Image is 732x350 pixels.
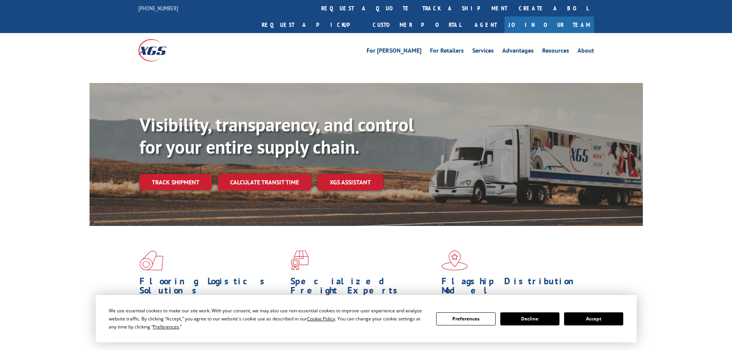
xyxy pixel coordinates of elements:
[436,312,495,325] button: Preferences
[307,315,335,322] span: Cookie Policy
[96,295,637,342] div: Cookie Consent Prompt
[138,4,178,12] a: [PHONE_NUMBER]
[317,174,383,191] a: XGS ASSISTANT
[564,312,623,325] button: Accept
[139,277,285,299] h1: Flooring Logistics Solutions
[472,48,494,56] a: Services
[139,113,414,159] b: Visibility, transparency, and control for your entire supply chain.
[467,17,505,33] a: Agent
[109,307,427,331] div: We use essential cookies to make our site work. With your consent, we may also use non-essential ...
[367,17,467,33] a: Customer Portal
[578,48,594,56] a: About
[290,277,436,299] h1: Specialized Freight Experts
[442,277,587,299] h1: Flagship Distribution Model
[542,48,569,56] a: Resources
[505,17,594,33] a: Join Our Team
[367,48,422,56] a: For [PERSON_NAME]
[442,250,468,270] img: xgs-icon-flagship-distribution-model-red
[256,17,367,33] a: Request a pickup
[290,250,309,270] img: xgs-icon-focused-on-flooring-red
[500,312,559,325] button: Decline
[153,323,179,330] span: Preferences
[139,250,163,270] img: xgs-icon-total-supply-chain-intelligence-red
[139,174,212,190] a: Track shipment
[502,48,534,56] a: Advantages
[430,48,464,56] a: For Retailers
[218,174,311,191] a: Calculate transit time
